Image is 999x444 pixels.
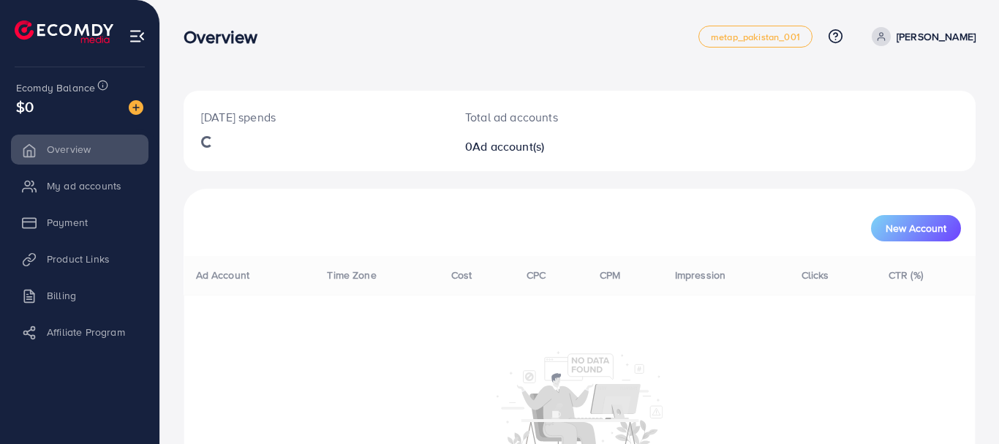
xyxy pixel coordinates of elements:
p: [DATE] spends [201,108,430,126]
span: $0 [16,96,34,117]
span: New Account [886,223,946,233]
span: Ecomdy Balance [16,80,95,95]
p: Total ad accounts [465,108,628,126]
a: metap_pakistan_001 [698,26,813,48]
a: [PERSON_NAME] [866,27,976,46]
h2: 0 [465,140,628,154]
span: metap_pakistan_001 [711,32,800,42]
img: logo [15,20,113,43]
button: New Account [871,215,961,241]
h3: Overview [184,26,269,48]
span: Ad account(s) [472,138,544,154]
img: image [129,100,143,115]
p: [PERSON_NAME] [897,28,976,45]
img: menu [129,28,146,45]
